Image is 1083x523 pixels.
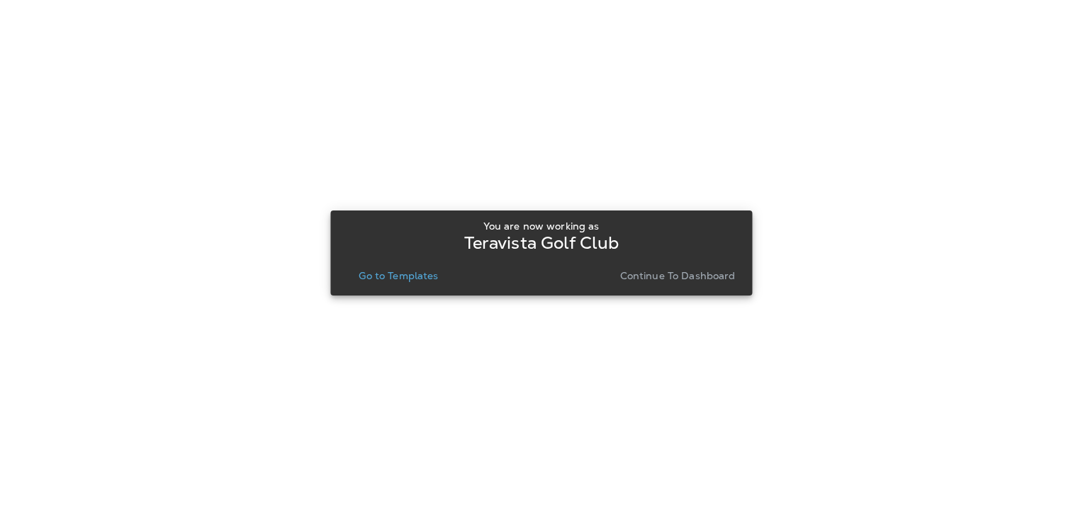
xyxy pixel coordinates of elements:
button: Continue to Dashboard [615,266,741,286]
p: Teravista Golf Club [464,237,619,249]
p: Continue to Dashboard [620,270,736,281]
button: Go to Templates [353,266,444,286]
p: You are now working as [483,220,599,232]
p: Go to Templates [359,270,438,281]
